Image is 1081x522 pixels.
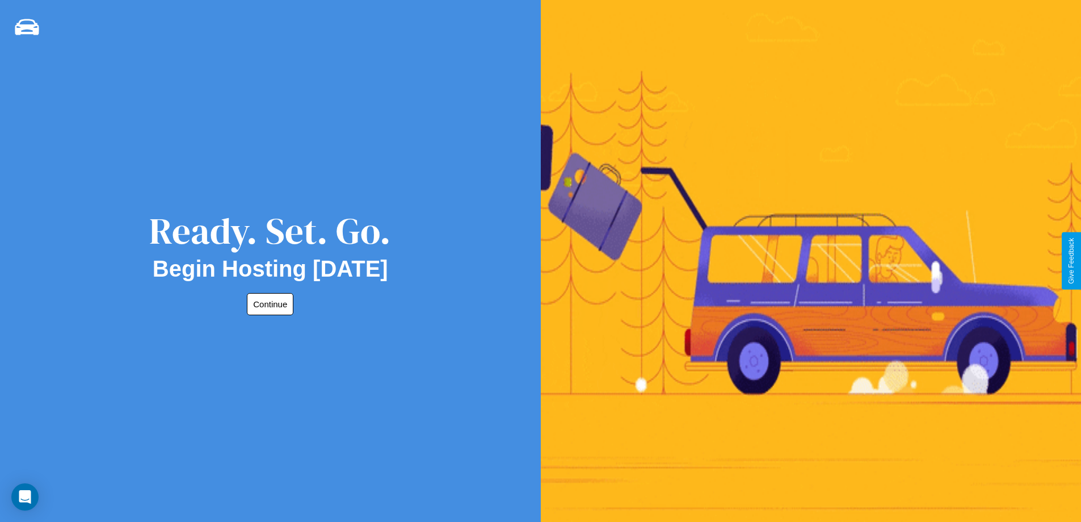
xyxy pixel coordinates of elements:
[247,293,293,315] button: Continue
[149,206,391,256] div: Ready. Set. Go.
[153,256,388,282] h2: Begin Hosting [DATE]
[11,483,39,511] div: Open Intercom Messenger
[1067,238,1075,284] div: Give Feedback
